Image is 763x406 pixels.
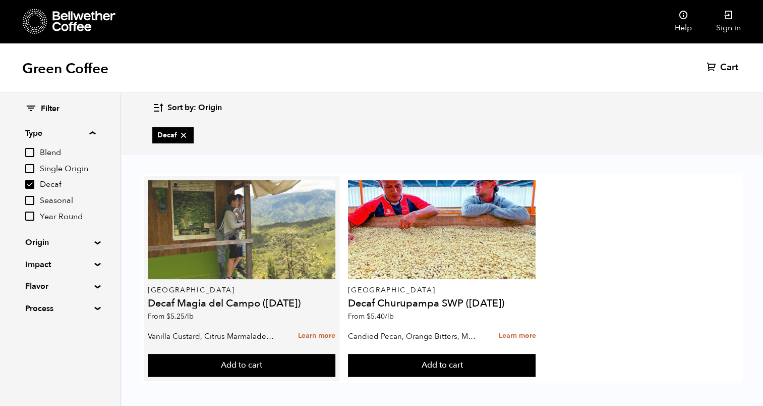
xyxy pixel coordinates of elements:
input: Single Origin [25,164,34,173]
span: Seasonal [40,195,95,207]
a: Learn more [498,325,536,347]
button: Add to cart [148,354,335,377]
span: Decaf [40,179,95,190]
h1: Green Coffee [22,60,108,78]
summary: Origin [25,236,95,248]
h4: Decaf Magia del Campo ([DATE]) [148,298,335,309]
p: [GEOGRAPHIC_DATA] [148,287,335,294]
summary: Type [25,127,95,139]
span: Year Round [40,212,95,223]
span: Cart [720,62,738,74]
summary: Process [25,302,95,315]
summary: Impact [25,259,95,271]
button: Add to cart [348,354,536,377]
bdi: 5.40 [367,312,394,321]
span: $ [367,312,371,321]
input: Decaf [25,180,34,189]
input: Year Round [25,212,34,221]
span: From [148,312,194,321]
span: Sort by: Origin [167,103,222,114]
span: /lb [185,312,194,321]
span: Decaf [157,130,189,140]
a: Learn more [298,325,335,347]
a: Cart [707,62,741,74]
span: Single Origin [40,164,95,175]
input: Blend [25,148,34,157]
span: From [348,312,394,321]
p: [GEOGRAPHIC_DATA] [348,287,536,294]
input: Seasonal [25,196,34,205]
bdi: 5.25 [166,312,194,321]
button: Sort by: Origin [152,96,222,120]
span: Blend [40,147,95,159]
summary: Flavor [25,280,95,292]
p: Candied Pecan, Orange Bitters, Molasses [348,329,476,344]
p: Vanilla Custard, Citrus Marmalade, Caramel [148,329,275,344]
span: $ [166,312,170,321]
h4: Decaf Churupampa SWP ([DATE]) [348,298,536,309]
span: /lb [385,312,394,321]
span: Filter [41,104,60,115]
